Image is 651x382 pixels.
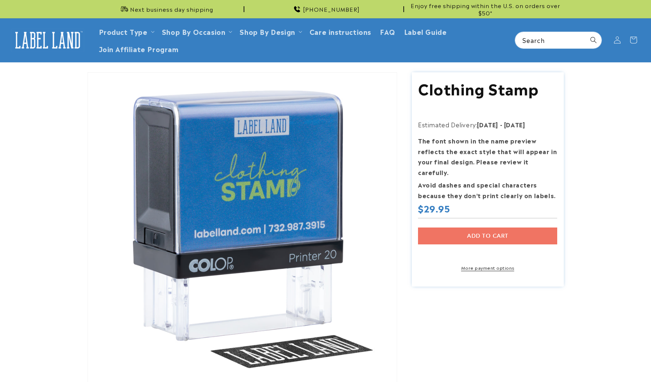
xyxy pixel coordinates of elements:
[235,23,305,40] summary: Shop By Design
[500,120,503,129] strong: -
[477,120,498,129] strong: [DATE]
[418,79,557,98] h1: Clothing Stamp
[504,120,525,129] strong: [DATE]
[418,119,557,130] p: Estimated Delivery:
[162,27,226,36] span: Shop By Occasion
[418,136,557,177] strong: The font shown in the name preview reflects the exact style that will appear in your final design...
[407,2,564,16] span: Enjoy free shipping within the U.S. on orders over $50*
[305,23,376,40] a: Care instructions
[130,6,213,13] span: Next business day shipping
[95,40,183,57] a: Join Affiliate Program
[99,26,148,36] a: Product Type
[404,27,447,36] span: Label Guide
[303,6,360,13] span: [PHONE_NUMBER]
[585,32,602,48] button: Search
[158,23,236,40] summary: Shop By Occasion
[8,26,87,54] a: Label Land
[418,203,450,214] span: $29.95
[240,26,295,36] a: Shop By Design
[380,27,395,36] span: FAQ
[418,264,557,271] a: More payment options
[11,29,84,51] img: Label Land
[95,23,158,40] summary: Product Type
[310,27,371,36] span: Care instructions
[400,23,451,40] a: Label Guide
[418,180,556,200] strong: Avoid dashes and special characters because they don’t print clearly on labels.
[99,44,179,53] span: Join Affiliate Program
[376,23,400,40] a: FAQ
